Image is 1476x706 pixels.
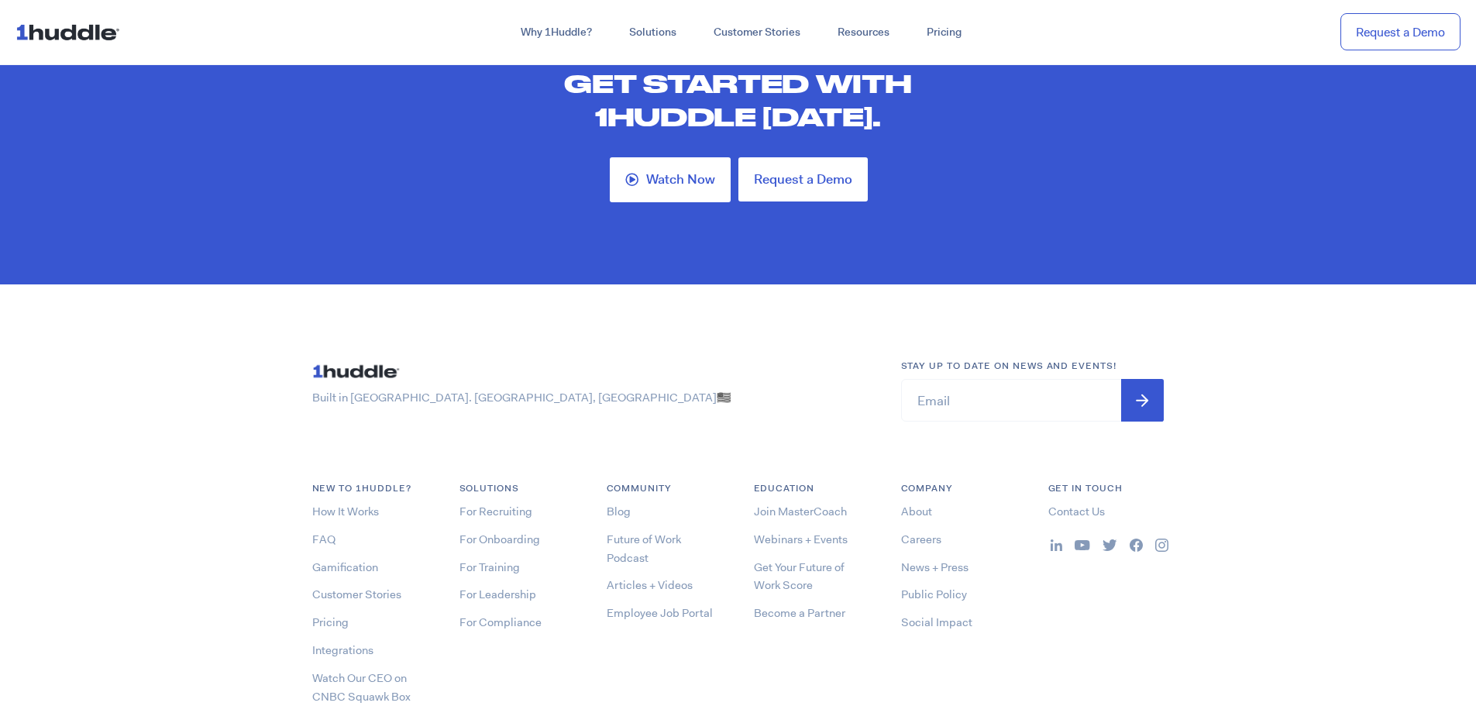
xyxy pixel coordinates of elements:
a: Become a Partner [754,605,845,621]
h6: Stay up to date on news and events! [901,359,1165,374]
h6: Education [754,481,870,496]
span: Watch Now [646,173,715,187]
a: Gamification [312,560,378,575]
input: Submit [1121,379,1164,422]
a: Future of Work Podcast [607,532,681,566]
a: For Onboarding [459,532,540,547]
img: ... [1075,540,1090,551]
span: 🇺🇸 [717,390,731,405]
a: FAQ [312,532,335,547]
a: Pricing [908,19,980,46]
a: Watch Our CEO on CNBC Squawk Box [312,670,411,704]
a: For Training [459,560,520,575]
a: Request a Demo [1340,13,1461,51]
a: Blog [607,504,631,519]
h6: Solutions [459,481,576,496]
h6: NEW TO 1HUDDLE? [312,481,428,496]
a: Integrations [312,642,373,658]
img: ... [1155,539,1168,552]
a: Resources [819,19,908,46]
a: Watch Now [610,157,731,202]
a: Careers [901,532,941,547]
h6: COMMUNITY [607,481,723,496]
img: ... [1103,539,1117,551]
a: For Compliance [459,615,542,630]
a: Solutions [611,19,695,46]
img: ... [312,359,405,384]
a: How It Works [312,504,379,519]
a: Public Policy [901,587,967,602]
p: Built in [GEOGRAPHIC_DATA]. [GEOGRAPHIC_DATA], [GEOGRAPHIC_DATA] [312,390,870,406]
a: Request a Demo [738,157,868,201]
a: Pricing [312,615,349,630]
a: Join MasterCoach [754,504,847,519]
span: Request a Demo [754,173,852,186]
a: Customer Stories [312,587,401,602]
a: Why 1Huddle? [502,19,611,46]
h6: Get in Touch [1048,481,1165,496]
a: Contact Us [1048,504,1105,519]
img: ... [15,17,126,46]
a: Get Your Future of Work Score [754,560,845,594]
input: Email [901,379,1165,422]
a: Webinars + Events [754,532,848,547]
a: Employee Job Portal [607,605,713,621]
a: Customer Stories [695,19,819,46]
a: Articles + Videos [607,577,693,593]
h6: COMPANY [901,481,1017,496]
a: News + Press [901,560,969,575]
h2: Get started with 1Huddle [DATE]. [506,67,971,134]
a: For Leadership [459,587,536,602]
img: ... [1051,539,1062,551]
a: Social Impact [901,615,972,630]
a: For Recruiting [459,504,532,519]
img: ... [1130,539,1143,552]
a: About [901,504,932,519]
